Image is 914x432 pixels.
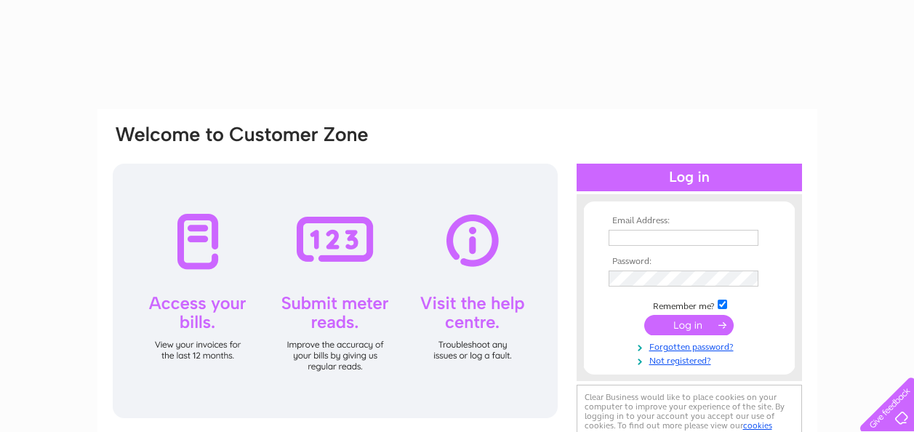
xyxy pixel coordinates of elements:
[605,257,774,267] th: Password:
[605,297,774,312] td: Remember me?
[609,339,774,353] a: Forgotten password?
[609,353,774,367] a: Not registered?
[605,216,774,226] th: Email Address:
[644,315,734,335] input: Submit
